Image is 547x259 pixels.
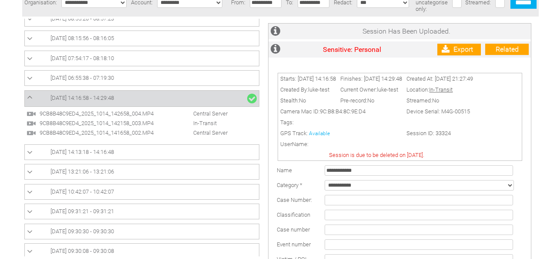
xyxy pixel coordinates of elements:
span: [DATE] 14:29:48 [364,75,402,82]
td: Pre-record: [338,95,404,106]
span: 9CB8B48C9ED4_2025_1014_141658_002.MP4 [37,129,170,136]
span: Tags: [280,119,294,126]
span: Created At: [406,75,433,82]
span: Finishes: [340,75,362,82]
a: [DATE] 08:15:56 - 08:16:05 [27,33,257,44]
td: Created By: [278,84,338,95]
span: [DATE] 10:42:07 - 10:42:07 [50,188,114,195]
span: [DATE] 13:21:06 - 13:21:06 [50,168,114,175]
span: [DATE] 14:16:58 - 14:29:48 [50,95,114,101]
span: Session ID: [406,130,434,136]
td: Camera Mac ID: [278,106,404,117]
span: [DATE] 09:30:30 - 09:30:30 [50,228,114,235]
span: 33324 [436,130,451,136]
span: GPS Track: [280,130,308,136]
a: Export [437,44,481,55]
a: [DATE] 09:30:08 - 09:30:08 [27,246,257,256]
span: [DATE] 14:13:18 - 14:16:48 [50,149,114,155]
a: [DATE] 10:42:07 - 10:42:07 [27,187,257,197]
td: Stealth: [278,95,338,106]
label: Name [277,167,292,174]
span: [DATE] 08:15:56 - 08:16:05 [50,35,114,41]
a: [DATE] 14:13:18 - 14:16:48 [27,147,257,157]
span: luke-test [308,86,329,93]
a: [DATE] 09:30:30 - 09:30:30 [27,226,257,237]
a: 9CB8B48C9ED4_2025_1014_142658_004.MP4 Central Server [27,110,232,116]
td: Current Owner: [338,84,404,95]
td: Location: [404,84,475,95]
span: [DATE] 21:27:49 [435,75,473,82]
span: No [432,97,439,104]
span: [DATE] 09:31:21 - 09:31:21 [50,208,114,215]
a: Available [309,130,330,136]
a: 9CB8B48C9ED4_2025_1014_142158_003.MP4 In-Transit [27,119,221,126]
span: Classification [277,211,310,218]
span: [DATE] 14:16:58 [298,75,336,82]
a: [DATE] 13:21:06 - 13:21:06 [27,167,257,177]
span: In-Transit [429,86,453,93]
span: 9CB8B48C9ED4_2025_1014_142658_004.MP4 [37,110,170,117]
img: video24.svg [27,119,36,128]
span: In-Transit [171,120,221,126]
span: UserName: [280,141,309,147]
td: Sensitive: Personal [282,41,422,58]
span: [DATE] 06:55:38 - 07:19:30 [50,75,114,81]
span: Session Has Been Uploaded. [362,27,450,35]
span: Case number [277,226,310,233]
img: video24.svg [27,128,36,138]
td: Streamed: [404,95,475,106]
a: [DATE] 07:54:17 - 08:18:10 [27,53,257,64]
a: [DATE] 09:31:21 - 09:31:21 [27,206,257,217]
span: No [367,97,374,104]
a: [DATE] 08:55:20 - 08:57:23 [27,14,257,24]
a: Related [485,44,529,55]
span: Event number [277,241,311,248]
a: 9CB8B48C9ED4_2025_1014_141658_002.MP4 Central Server [27,129,232,136]
span: 9CB8B48C9ED4_2025_1014_142158_003.MP4 [37,120,170,126]
span: Starts: [280,75,296,82]
span: M4G-00515 [441,108,470,115]
span: No [299,97,306,104]
a: [DATE] 14:16:58 - 14:29:48 [27,93,257,104]
span: [DATE] 07:54:17 - 08:18:10 [50,55,114,61]
span: Case Number: [277,197,312,203]
span: Central Server [171,129,232,136]
span: [DATE] 09:30:08 - 09:30:08 [50,248,114,254]
span: Central Server [171,110,232,117]
span: Device Serial: [406,108,440,115]
img: video24.svg [27,109,36,119]
span: Session is due to be deleted on [DATE]. [329,152,424,158]
label: Category * [277,182,302,188]
span: luke-test [377,86,398,93]
a: [DATE] 06:55:38 - 07:19:30 [27,73,257,83]
span: 9C:B8:B4:8C:9E:D4 [320,108,366,115]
